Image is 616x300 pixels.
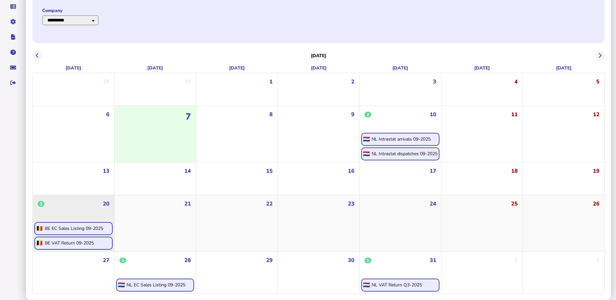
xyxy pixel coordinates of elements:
[269,111,273,118] span: 8
[6,61,20,74] button: Raise a support ticket
[34,237,113,250] div: Open
[430,200,436,207] span: 24
[35,226,43,231] img: be.png
[184,167,191,175] span: 14
[32,63,114,73] div: [DATE]
[38,201,44,207] span: 2
[348,167,354,175] span: 16
[311,53,326,59] h3: [DATE]
[511,111,518,118] span: 11
[45,240,94,246] div: BE VAT Return 09-2025
[511,167,518,175] span: 18
[117,282,125,287] img: nl.png
[6,76,20,90] button: Sign out
[10,6,16,7] i: Data manager
[34,222,113,235] div: Open
[103,78,109,85] span: 29
[361,133,439,146] div: Open
[184,78,191,85] span: 30
[441,63,523,73] div: [DATE]
[351,78,354,85] span: 2
[430,256,436,264] span: 31
[269,78,273,85] span: 1
[266,167,273,175] span: 15
[593,200,599,207] span: 26
[103,167,109,175] span: 13
[6,15,20,29] button: Manage settings
[6,30,20,44] button: Developer hub links
[372,151,437,157] div: NL Intrastat dispatches 09-2025
[362,282,370,287] img: nl.png
[364,257,371,263] span: 1
[595,50,605,61] button: Next
[266,256,273,264] span: 29
[372,282,422,288] div: NL VAT Return Q3-2025
[114,63,196,73] div: [DATE]
[35,241,43,245] img: be.png
[361,279,439,292] div: Open
[45,225,103,231] div: BE EC Sales Listing 09-2025
[186,111,191,122] span: 7
[596,78,599,85] span: 5
[514,256,518,264] span: 1
[278,63,360,73] div: [DATE]
[593,111,599,118] span: 12
[362,151,370,156] img: nl.png
[103,200,109,207] span: 20
[42,7,99,14] label: Company
[127,282,185,288] div: NL EC Sales Listing 09-2025
[32,50,43,61] button: Previous
[351,111,354,118] span: 9
[430,111,436,118] span: 10
[116,279,194,292] div: Open
[361,147,439,160] div: Open
[106,111,109,118] span: 6
[596,256,599,264] span: 2
[433,78,436,85] span: 3
[119,257,126,263] span: 1
[372,136,431,142] div: NL Intrastat arrivals 09-2025
[362,137,370,142] img: nl.png
[184,200,191,207] span: 21
[103,256,109,264] span: 27
[266,200,273,207] span: 22
[511,200,518,207] span: 25
[430,167,436,175] span: 17
[348,200,354,207] span: 23
[348,256,354,264] span: 30
[523,63,605,73] div: [DATE]
[6,45,20,59] button: Help pages
[364,112,371,118] span: 2
[514,78,518,85] span: 4
[184,256,191,264] span: 28
[593,167,599,175] span: 19
[196,63,278,73] div: [DATE]
[359,63,441,73] div: [DATE]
